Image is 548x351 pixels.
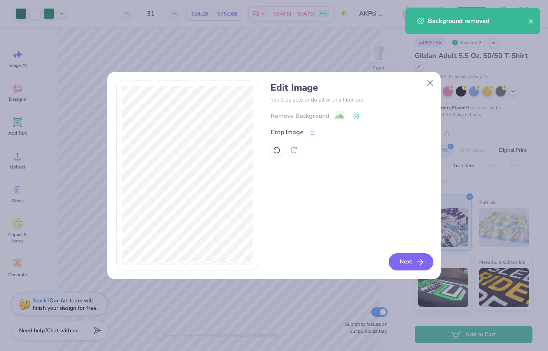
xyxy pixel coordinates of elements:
p: You’ll be able to do all of this later too. [271,96,432,104]
button: close [529,16,534,26]
button: Next [389,253,433,270]
h4: Edit Image [271,82,432,93]
button: Close [423,75,438,90]
div: Crop Image [271,128,304,137]
div: Background removed [428,16,529,26]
